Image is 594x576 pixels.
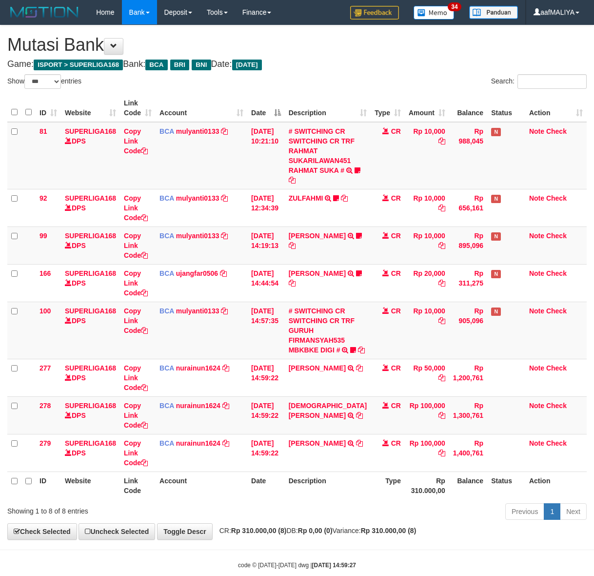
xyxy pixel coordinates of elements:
[438,317,445,325] a: Copy Rp 10,000 to clipboard
[449,94,487,122] th: Balance
[491,308,501,316] span: Has Note
[529,194,544,202] a: Note
[491,270,501,278] span: Has Note
[124,364,148,391] a: Copy Link Code
[220,269,227,277] a: Copy ujangfar0506 to clipboard
[438,137,445,145] a: Copy Rp 10,000 to clipboard
[61,434,120,472] td: DPS
[391,269,401,277] span: CR
[61,189,120,226] td: DPS
[65,307,116,315] a: SUPERLIGA168
[124,307,148,334] a: Copy Link Code
[546,402,567,410] a: Check
[215,527,416,535] span: CR: DB: Variance:
[491,232,501,241] span: Has Note
[159,402,174,410] span: BCA
[529,269,544,277] a: Note
[391,307,401,315] span: CR
[7,5,81,20] img: MOTION_logo.png
[405,302,449,359] td: Rp 10,000
[529,402,544,410] a: Note
[391,439,401,447] span: CR
[491,74,587,89] label: Search:
[491,128,501,136] span: Has Note
[7,523,77,540] a: Check Selected
[449,359,487,396] td: Rp 1,200,761
[449,226,487,264] td: Rp 895,096
[192,60,211,70] span: BNI
[529,439,544,447] a: Note
[405,396,449,434] td: Rp 100,000
[350,6,399,20] img: Feedback.jpg
[391,364,401,372] span: CR
[79,523,155,540] a: Uncheck Selected
[289,439,346,447] a: [PERSON_NAME]
[285,94,371,122] th: Description: activate to sort column ascending
[289,307,355,354] a: # SWITCHING CR SWITCHING CR TRF GURUH FIRMANSYAH535 MBKBKE DIGI #
[61,359,120,396] td: DPS
[65,232,116,240] a: SUPERLIGA168
[124,269,148,297] a: Copy Link Code
[285,472,371,499] th: Description
[289,364,346,372] a: [PERSON_NAME]
[449,434,487,472] td: Rp 1,400,761
[231,527,287,535] strong: Rp 310.000,00 (8)
[491,195,501,203] span: Has Note
[405,226,449,264] td: Rp 10,000
[124,194,148,222] a: Copy Link Code
[525,94,587,122] th: Action: activate to sort column ascending
[505,503,544,520] a: Previous
[371,472,405,499] th: Type
[61,94,120,122] th: Website: activate to sort column ascending
[65,269,116,277] a: SUPERLIGA168
[176,232,219,240] a: mulyanti0133
[65,127,116,135] a: SUPERLIGA168
[449,122,487,189] td: Rp 988,045
[341,194,348,202] a: Copy ZULFAHMI to clipboard
[176,194,219,202] a: mulyanti0133
[124,127,148,155] a: Copy Link Code
[438,242,445,249] a: Copy Rp 10,000 to clipboard
[438,449,445,457] a: Copy Rp 100,000 to clipboard
[356,411,363,419] a: Copy MUHAMMAD ERLANGGA to clipboard
[405,94,449,122] th: Amount: activate to sort column ascending
[487,94,525,122] th: Status
[247,472,285,499] th: Date
[449,396,487,434] td: Rp 1,300,761
[7,60,587,69] h4: Game: Bank: Date:
[247,396,285,434] td: [DATE] 14:59:22
[61,472,120,499] th: Website
[546,307,567,315] a: Check
[487,472,525,499] th: Status
[156,472,247,499] th: Account
[356,364,363,372] a: Copy ALDI RAMDHANI to clipboard
[438,374,445,382] a: Copy Rp 50,000 to clipboard
[159,269,174,277] span: BCA
[289,269,346,277] a: [PERSON_NAME]
[222,439,229,447] a: Copy nurainun1624 to clipboard
[221,127,228,135] a: Copy mulyanti0133 to clipboard
[247,264,285,302] td: [DATE] 14:44:54
[546,194,567,202] a: Check
[120,472,156,499] th: Link Code
[289,402,367,419] a: [DEMOGRAPHIC_DATA][PERSON_NAME]
[36,94,61,122] th: ID: activate to sort column ascending
[159,194,174,202] span: BCA
[61,302,120,359] td: DPS
[124,439,148,467] a: Copy Link Code
[546,127,567,135] a: Check
[546,439,567,447] a: Check
[546,232,567,240] a: Check
[61,122,120,189] td: DPS
[546,269,567,277] a: Check
[34,60,123,70] span: ISPORT > SUPERLIGA168
[159,364,174,372] span: BCA
[65,194,116,202] a: SUPERLIGA168
[120,94,156,122] th: Link Code: activate to sort column ascending
[405,264,449,302] td: Rp 20,000
[65,439,116,447] a: SUPERLIGA168
[40,364,51,372] span: 277
[449,302,487,359] td: Rp 905,096
[61,226,120,264] td: DPS
[40,269,51,277] span: 166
